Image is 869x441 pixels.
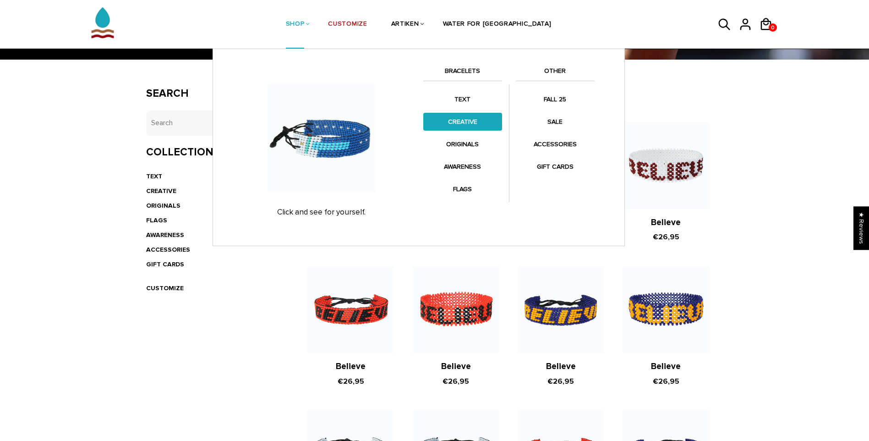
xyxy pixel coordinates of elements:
[146,110,280,136] input: Search
[146,202,180,209] a: ORIGINALS
[653,377,679,386] span: €26,95
[146,231,184,239] a: AWARENESS
[146,216,167,224] a: FLAGS
[516,66,595,81] a: OTHER
[769,23,777,32] a: 0
[146,284,184,292] a: CUSTOMIZE
[546,361,576,372] a: Believe
[146,187,176,195] a: CREATIVE
[423,90,502,108] a: TEXT
[391,0,419,49] a: ARTIKEN
[547,377,574,386] span: €26,95
[146,146,280,159] h3: Collections
[338,377,364,386] span: €26,95
[328,0,367,49] a: CUSTOMIZE
[441,361,471,372] a: Believe
[516,135,595,153] a: ACCESSORIES
[443,377,469,386] span: €26,95
[286,0,305,49] a: SHOP
[769,22,777,33] span: 0
[423,135,502,153] a: ORIGINALS
[336,361,366,372] a: Believe
[651,361,681,372] a: Believe
[853,206,869,250] div: Click to open Judge.me floating reviews tab
[423,180,502,198] a: FLAGS
[516,113,595,131] a: SALE
[516,158,595,176] a: GIFT CARDS
[653,232,679,242] span: €26,95
[443,0,552,49] a: WATER FOR [GEOGRAPHIC_DATA]
[146,246,190,254] a: ACCESSORIES
[229,208,414,217] p: Click and see for yourself.
[423,66,502,81] a: BRACELETS
[423,113,502,131] a: CREATIVE
[146,260,184,268] a: GIFT CARDS
[516,90,595,108] a: FALL 25
[423,158,502,176] a: AWARENESS
[146,172,162,180] a: TEXT
[146,87,280,100] h3: Search
[651,217,681,228] a: Believe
